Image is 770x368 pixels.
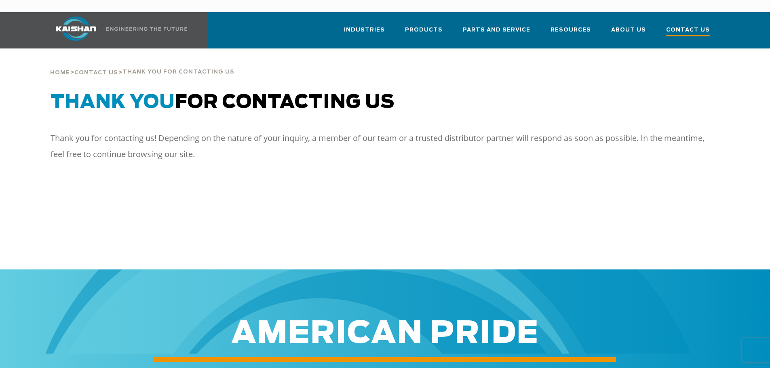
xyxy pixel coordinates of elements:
[106,27,187,31] img: Engineering the future
[344,25,385,35] span: Industries
[51,130,705,162] p: Thank you for contacting us! Depending on the nature of your inquiry, a member of our team or a t...
[611,25,646,35] span: About Us
[50,48,234,79] div: > >
[74,70,118,76] span: Contact Us
[51,93,394,111] span: for Contacting Us
[611,19,646,47] a: About Us
[51,93,175,111] span: Thank You
[405,19,443,47] a: Products
[666,25,710,36] span: Contact Us
[74,69,118,76] a: Contact Us
[344,19,385,47] a: Industries
[463,25,530,35] span: Parts and Service
[551,25,591,35] span: Resources
[122,69,234,75] span: thank you for contacting us
[50,70,70,76] span: Home
[46,17,106,41] img: kaishan logo
[666,19,710,48] a: Contact Us
[50,69,70,76] a: Home
[405,25,443,35] span: Products
[46,12,189,48] a: Kaishan USA
[551,19,591,47] a: Resources
[463,19,530,47] a: Parts and Service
